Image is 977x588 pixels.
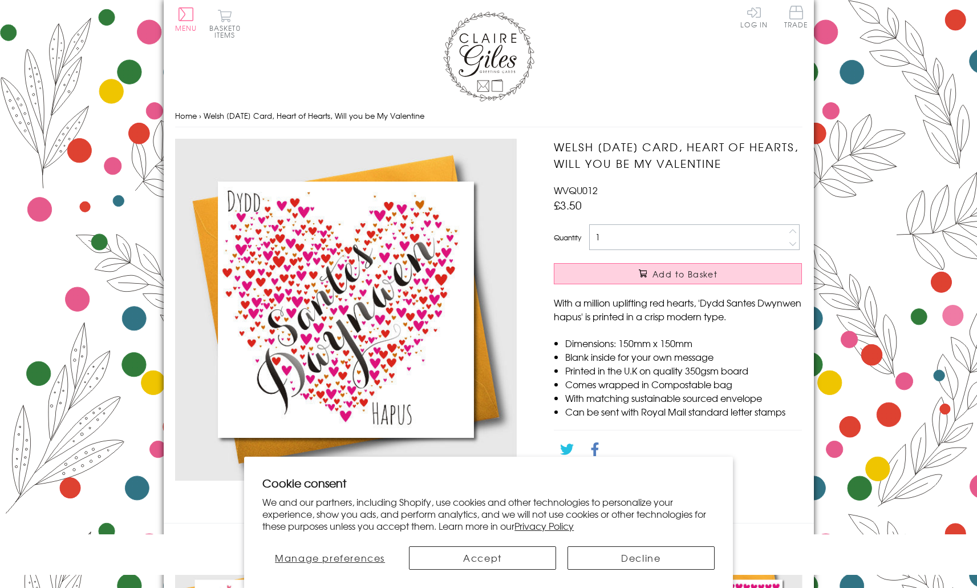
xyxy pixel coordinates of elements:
[199,110,201,121] span: ›
[567,546,715,570] button: Decline
[565,391,802,405] li: With matching sustainable sourced envelope
[209,9,241,38] button: Basket0 items
[409,546,556,570] button: Accept
[554,263,802,284] button: Add to Basket
[565,364,802,377] li: Printed in the U.K on quality 350gsm board
[554,296,802,323] p: With a million uplifting red hearts, 'Dydd Santes Dwynwen hapus' is printed in a crisp modern type.
[175,104,802,128] nav: breadcrumbs
[262,546,398,570] button: Manage preferences
[554,197,582,213] span: £3.50
[652,268,717,280] span: Add to Basket
[554,183,598,197] span: WVQU012
[565,377,802,391] li: Comes wrapped in Compostable bag
[565,336,802,350] li: Dimensions: 150mm x 150mm
[275,551,385,565] span: Manage preferences
[175,110,197,121] a: Home
[175,23,197,33] span: Menu
[784,6,808,30] a: Trade
[262,496,715,531] p: We and our partners, including Shopify, use cookies and other technologies to personalize your ex...
[175,7,197,31] button: Menu
[740,6,768,28] a: Log In
[443,11,534,102] img: Claire Giles Greetings Cards
[262,475,715,491] h2: Cookie consent
[204,110,424,121] span: Welsh [DATE] Card, Heart of Hearts, Will you be My Valentine
[554,232,581,243] label: Quantity
[565,350,802,364] li: Blank inside for your own message
[514,519,574,533] a: Privacy Policy
[554,139,802,172] h1: Welsh [DATE] Card, Heart of Hearts, Will you be My Valentine
[565,405,802,418] li: Can be sent with Royal Mail standard letter stamps
[175,139,517,481] img: Welsh Valentine's Day Card, Heart of Hearts, Will you be My Valentine
[784,6,808,28] span: Trade
[214,23,241,40] span: 0 items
